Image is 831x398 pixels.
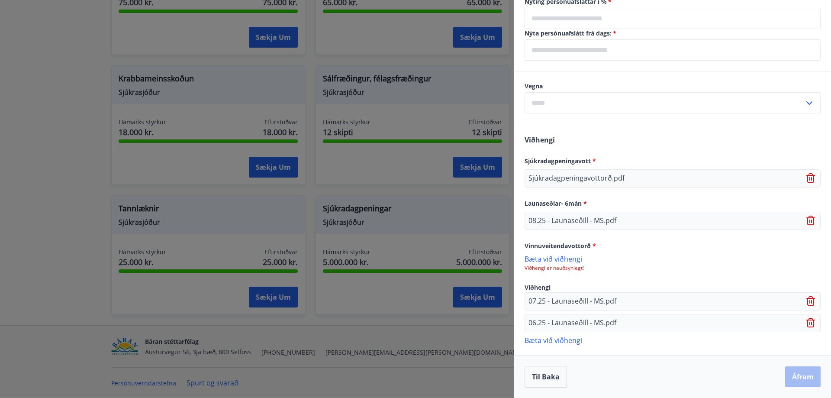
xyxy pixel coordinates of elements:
[525,39,821,61] div: Nýta persónuafslátt frá dags:
[528,296,616,307] p: 07.25 - Launaseðill - MS.pdf
[528,318,616,328] p: 06.25 - Launaseðill - MS.pdf
[525,82,821,91] label: Vegna
[528,173,625,184] p: Sjúkradagpeningavottorð.pdf
[525,265,821,272] p: Viðhengi er nauðsynlegt!
[525,242,596,250] span: Vinnuveitendavottorð
[525,199,587,207] span: Launaseðlar- 6mán
[525,283,551,291] span: Viðhengi
[525,254,821,263] p: Bæta við viðhengi
[525,29,821,38] label: Nýta persónuafslátt frá dags:
[525,366,567,388] button: Til baka
[525,336,821,344] p: Bæta við viðhengi
[525,157,596,165] span: Sjúkradagpeningavott
[525,135,555,145] span: Viðhengi
[525,8,821,29] div: Nýting persónuafsláttar í %
[528,216,616,226] p: 08.25 - Launaseðill - MS.pdf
